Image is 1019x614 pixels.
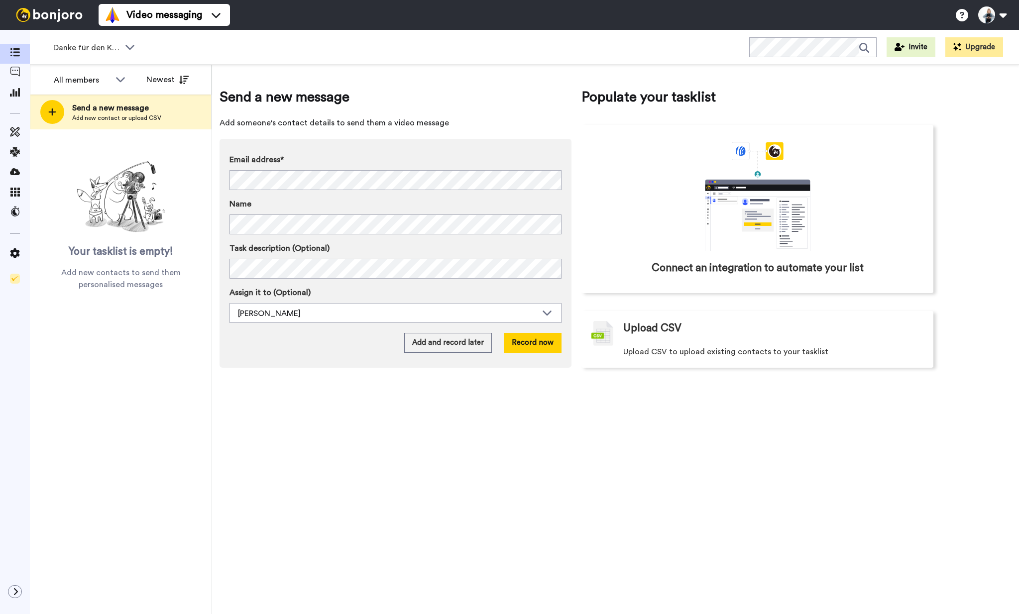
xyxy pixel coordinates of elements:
[72,114,161,122] span: Add new contact or upload CSV
[887,37,935,57] button: Invite
[591,321,613,346] img: csv-grey.png
[504,333,562,353] button: Record now
[53,42,120,54] span: Danke für den Kauf meines Produktes
[623,346,828,358] span: Upload CSV to upload existing contacts to your tasklist
[683,142,832,251] div: animation
[10,274,20,284] img: Checklist.svg
[229,242,562,254] label: Task description (Optional)
[139,70,196,90] button: Newest
[945,37,1003,57] button: Upgrade
[581,87,933,107] span: Populate your tasklist
[623,321,681,336] span: Upload CSV
[220,87,571,107] span: Send a new message
[238,307,537,319] div: [PERSON_NAME]
[220,117,571,129] span: Add someone's contact details to send them a video message
[105,7,120,23] img: vm-color.svg
[69,244,173,259] span: Your tasklist is empty!
[12,8,87,22] img: bj-logo-header-white.svg
[72,102,161,114] span: Send a new message
[126,8,202,22] span: Video messaging
[229,287,562,299] label: Assign it to (Optional)
[229,198,251,210] span: Name
[71,157,171,237] img: ready-set-action.png
[404,333,492,353] button: Add and record later
[45,267,197,291] span: Add new contacts to send them personalised messages
[54,74,111,86] div: All members
[652,261,864,276] span: Connect an integration to automate your list
[229,154,562,166] label: Email address*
